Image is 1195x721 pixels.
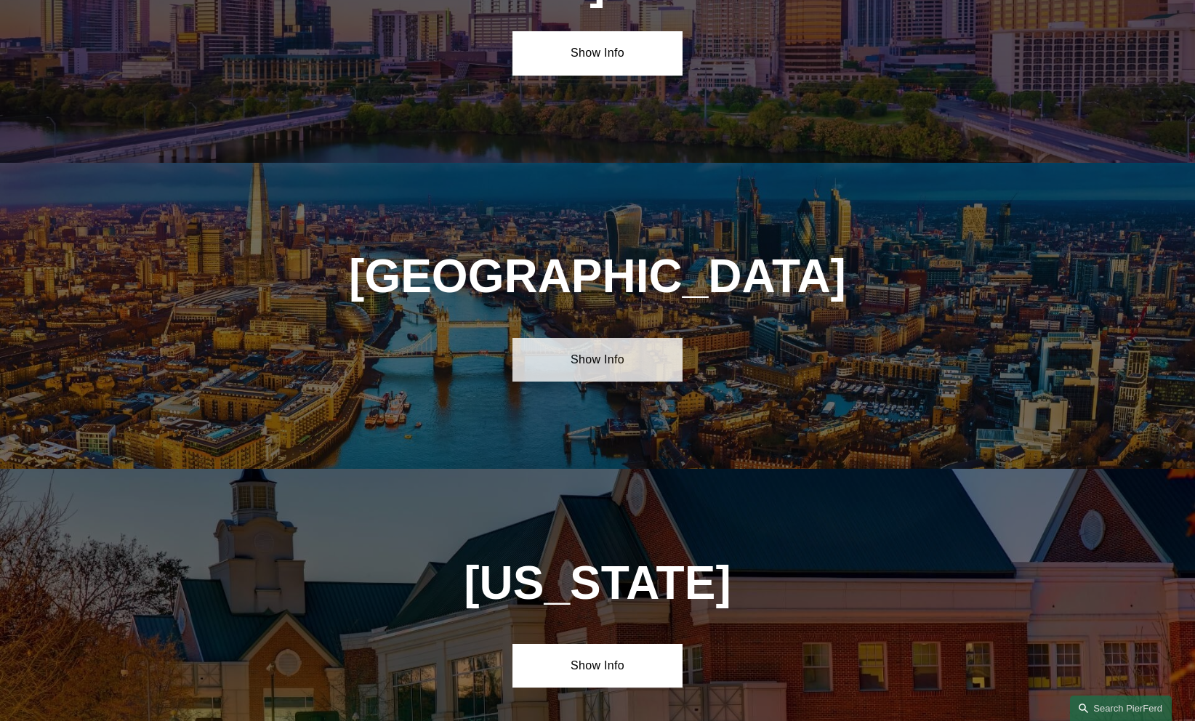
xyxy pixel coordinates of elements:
[512,338,682,382] a: Show Info
[343,250,852,303] h1: [GEOGRAPHIC_DATA]
[1070,696,1172,721] a: Search this site
[512,31,682,75] a: Show Info
[512,644,682,688] a: Show Info
[343,557,852,610] h1: [US_STATE]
